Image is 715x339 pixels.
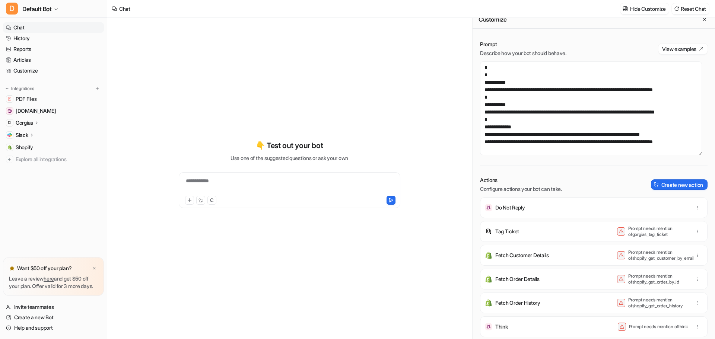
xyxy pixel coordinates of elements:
[16,107,56,115] span: [DOMAIN_NAME]
[485,252,492,259] img: Fetch Customer Details icon
[44,275,54,282] a: here
[654,182,659,187] img: create-action-icon.svg
[629,324,688,330] p: Prompt needs mention of think
[495,299,540,307] p: Fetch Order History
[6,3,18,15] span: D
[3,106,104,116] a: help.years.com[DOMAIN_NAME]
[95,86,100,91] img: menu_add.svg
[628,297,688,309] p: Prompt needs mention of shopify_get_order_history
[7,109,12,113] img: help.years.com
[16,144,33,151] span: Shopify
[620,3,669,14] button: Hide Customize
[495,204,525,211] p: Do Not Reply
[16,131,28,139] p: Slack
[4,86,10,91] img: expand menu
[7,121,12,125] img: Gorgias
[628,226,688,237] p: Prompt needs mention of gorgias_tag_ticket
[485,228,492,235] img: Tag Ticket icon
[495,228,519,235] p: Tag Ticket
[495,275,540,283] p: Fetch Order Details
[651,179,708,190] button: Create new action
[3,312,104,323] a: Create a new Bot
[119,5,130,13] div: Chat
[623,6,628,12] img: customize
[3,142,104,153] a: ShopifyShopify
[3,44,104,54] a: Reports
[3,65,104,76] a: Customize
[3,22,104,33] a: Chat
[7,145,12,150] img: Shopify
[16,95,36,103] span: PDF Files
[480,49,566,57] p: Describe how your bot should behave.
[485,323,492,330] img: Think icon
[7,97,12,101] img: PDF Files
[479,16,506,23] h2: Customize
[17,265,72,272] p: Want $50 off your plan?
[485,275,492,283] img: Fetch Order Details icon
[495,323,508,330] p: Think
[6,156,13,163] img: explore all integrations
[480,41,566,48] p: Prompt
[3,154,104,164] a: Explore all integrations
[480,176,562,184] p: Actions
[9,265,15,271] img: star
[9,275,98,290] p: Leave a review and get $50 off your plan. Offer valid for 3 more days.
[3,33,104,44] a: History
[480,185,562,193] p: Configure actions your bot can take.
[658,44,708,54] button: View examples
[11,86,34,92] p: Integrations
[3,323,104,333] a: Help and support
[672,3,709,14] button: Reset Chat
[700,15,709,24] button: Close flyout
[495,252,549,259] p: Fetch Customer Details
[628,249,688,261] p: Prompt needs mention of shopify_get_customer_by_email
[92,266,96,271] img: x
[16,119,33,127] p: Gorgias
[674,6,679,12] img: reset
[3,94,104,104] a: PDF FilesPDF Files
[7,133,12,137] img: Slack
[16,153,101,165] span: Explore all integrations
[628,273,688,285] p: Prompt needs mention of shopify_get_order_by_id
[3,85,36,92] button: Integrations
[3,302,104,312] a: Invite teammates
[3,55,104,65] a: Articles
[485,299,492,307] img: Fetch Order History icon
[231,154,348,162] p: Use one of the suggested questions or ask your own
[485,204,492,211] img: Do Not Reply icon
[630,5,666,13] p: Hide Customize
[22,4,52,14] span: Default Bot
[256,140,323,151] p: 👇 Test out your bot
